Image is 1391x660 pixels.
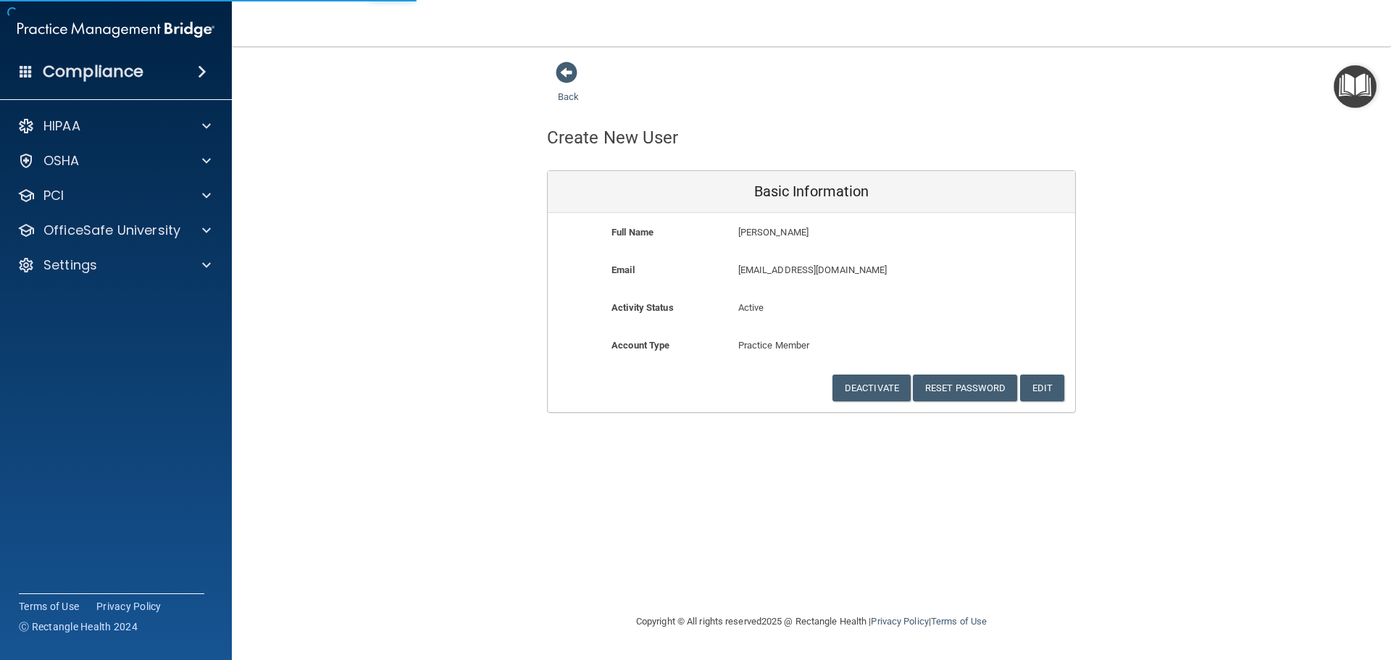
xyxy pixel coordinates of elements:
[17,15,214,44] img: PMB logo
[738,224,969,241] p: [PERSON_NAME]
[738,299,885,317] p: Active
[547,128,679,147] h4: Create New User
[558,74,579,102] a: Back
[1334,65,1377,108] button: Open Resource Center
[43,256,97,274] p: Settings
[17,152,211,170] a: OSHA
[832,375,911,401] button: Deactivate
[611,340,669,351] b: Account Type
[17,222,211,239] a: OfficeSafe University
[547,598,1076,645] div: Copyright © All rights reserved 2025 @ Rectangle Health | |
[738,262,969,279] p: [EMAIL_ADDRESS][DOMAIN_NAME]
[871,616,928,627] a: Privacy Policy
[611,227,653,238] b: Full Name
[913,375,1017,401] button: Reset Password
[931,616,987,627] a: Terms of Use
[17,117,211,135] a: HIPAA
[43,117,80,135] p: HIPAA
[611,302,674,313] b: Activity Status
[19,619,138,634] span: Ⓒ Rectangle Health 2024
[17,256,211,274] a: Settings
[43,152,80,170] p: OSHA
[19,599,79,614] a: Terms of Use
[611,264,635,275] b: Email
[1020,375,1064,401] button: Edit
[548,171,1075,213] div: Basic Information
[43,222,180,239] p: OfficeSafe University
[738,337,885,354] p: Practice Member
[17,187,211,204] a: PCI
[43,62,143,82] h4: Compliance
[43,187,64,204] p: PCI
[96,599,162,614] a: Privacy Policy
[1140,557,1374,615] iframe: Drift Widget Chat Controller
